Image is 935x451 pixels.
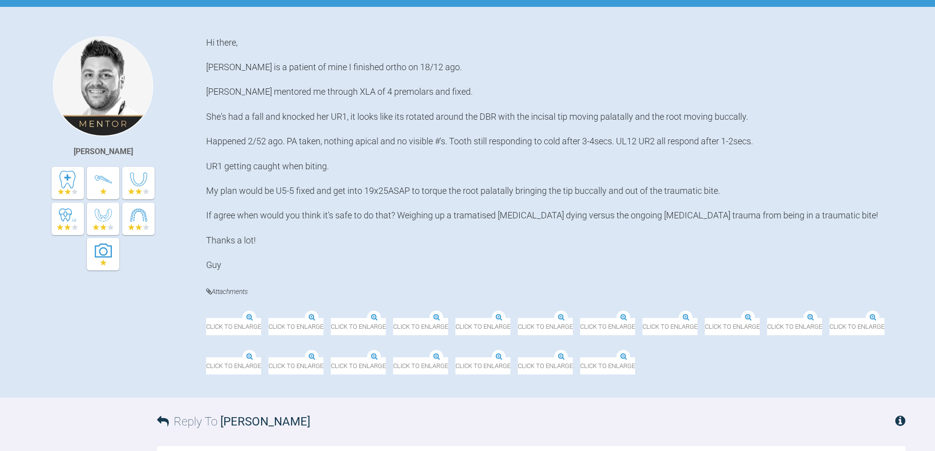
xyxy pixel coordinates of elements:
span: Click to enlarge [767,318,822,335]
span: Click to enlarge [518,318,573,335]
span: Click to enlarge [393,357,448,374]
span: Click to enlarge [455,357,510,374]
h3: Reply To [157,412,310,431]
span: Click to enlarge [268,318,323,335]
span: Click to enlarge [580,357,635,374]
span: Click to enlarge [331,318,386,335]
span: Click to enlarge [206,318,261,335]
span: Click to enlarge [268,357,323,374]
span: Click to enlarge [331,357,386,374]
span: Click to enlarge [829,318,884,335]
span: Click to enlarge [580,318,635,335]
span: Click to enlarge [705,318,760,335]
span: Click to enlarge [642,318,697,335]
h4: Attachments [206,286,906,298]
span: Click to enlarge [393,318,448,335]
div: [PERSON_NAME] [74,145,133,158]
span: Click to enlarge [518,357,573,374]
span: Click to enlarge [206,357,261,374]
span: Click to enlarge [455,318,510,335]
span: [PERSON_NAME] [220,415,310,428]
div: Hi there, [PERSON_NAME] is a patient of mine I finished ortho on 18/12 ago. [PERSON_NAME] mentore... [206,36,906,271]
img: Guy Wells [53,36,153,136]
